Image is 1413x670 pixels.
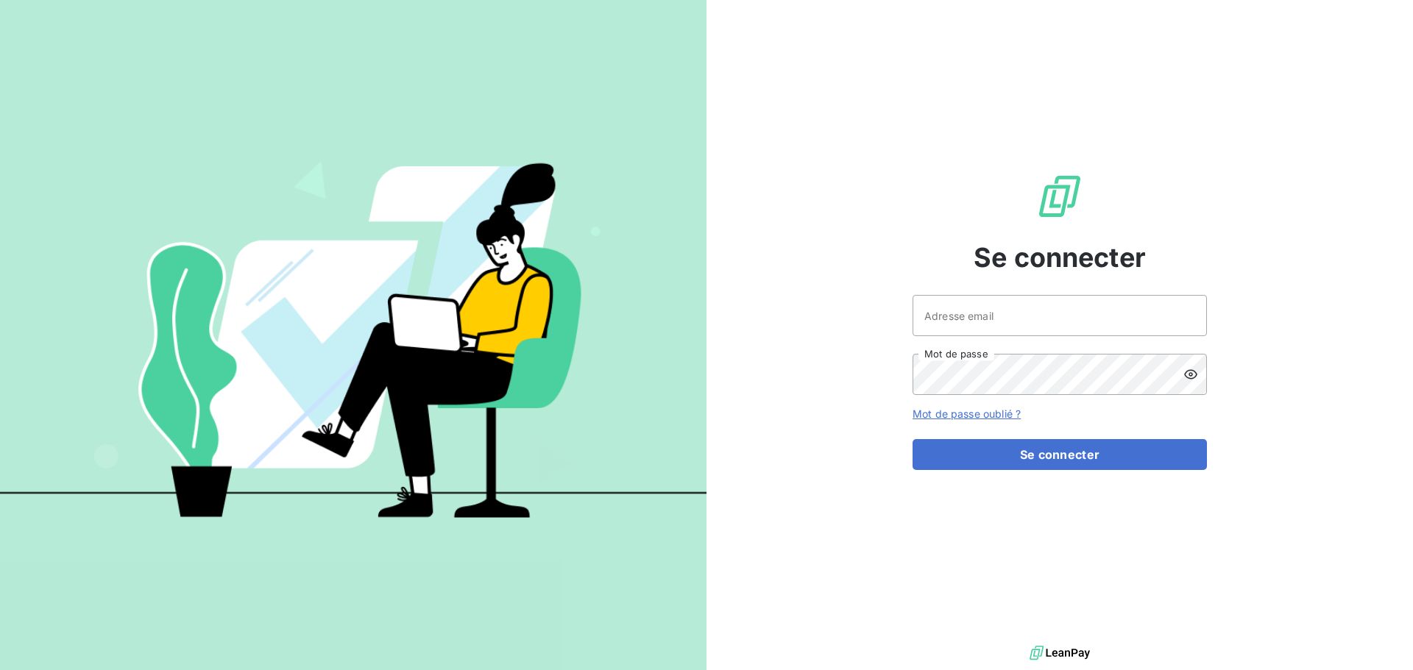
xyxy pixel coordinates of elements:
button: Se connecter [913,439,1207,470]
input: placeholder [913,295,1207,336]
img: logo [1030,642,1090,664]
span: Se connecter [974,238,1146,277]
a: Mot de passe oublié ? [913,407,1021,420]
img: Logo LeanPay [1036,173,1083,220]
